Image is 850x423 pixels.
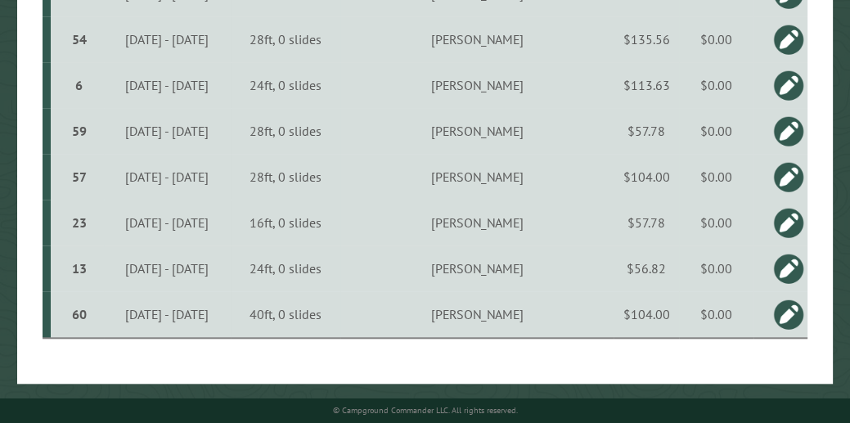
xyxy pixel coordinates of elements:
[106,214,228,231] div: [DATE] - [DATE]
[614,154,679,200] td: $104.00
[679,154,753,200] td: $0.00
[614,291,679,338] td: $104.00
[679,62,753,108] td: $0.00
[340,154,614,200] td: [PERSON_NAME]
[106,31,228,47] div: [DATE] - [DATE]
[340,62,614,108] td: [PERSON_NAME]
[231,245,341,291] td: 24ft, 0 slides
[57,169,101,185] div: 57
[57,214,101,231] div: 23
[231,16,341,62] td: 28ft, 0 slides
[614,200,679,245] td: $57.78
[614,245,679,291] td: $56.82
[231,200,341,245] td: 16ft, 0 slides
[340,291,614,338] td: [PERSON_NAME]
[614,108,679,154] td: $57.78
[614,16,679,62] td: $135.56
[340,245,614,291] td: [PERSON_NAME]
[614,62,679,108] td: $113.63
[106,123,228,139] div: [DATE] - [DATE]
[231,154,341,200] td: 28ft, 0 slides
[57,77,101,93] div: 6
[106,77,228,93] div: [DATE] - [DATE]
[106,260,228,277] div: [DATE] - [DATE]
[57,123,101,139] div: 59
[679,16,753,62] td: $0.00
[106,169,228,185] div: [DATE] - [DATE]
[679,108,753,154] td: $0.00
[340,200,614,245] td: [PERSON_NAME]
[57,260,101,277] div: 13
[57,31,101,47] div: 54
[679,245,753,291] td: $0.00
[340,16,614,62] td: [PERSON_NAME]
[231,108,341,154] td: 28ft, 0 slides
[231,62,341,108] td: 24ft, 0 slides
[679,291,753,338] td: $0.00
[106,306,228,322] div: [DATE] - [DATE]
[231,291,341,338] td: 40ft, 0 slides
[57,306,101,322] div: 60
[333,405,518,416] small: © Campground Commander LLC. All rights reserved.
[679,200,753,245] td: $0.00
[340,108,614,154] td: [PERSON_NAME]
